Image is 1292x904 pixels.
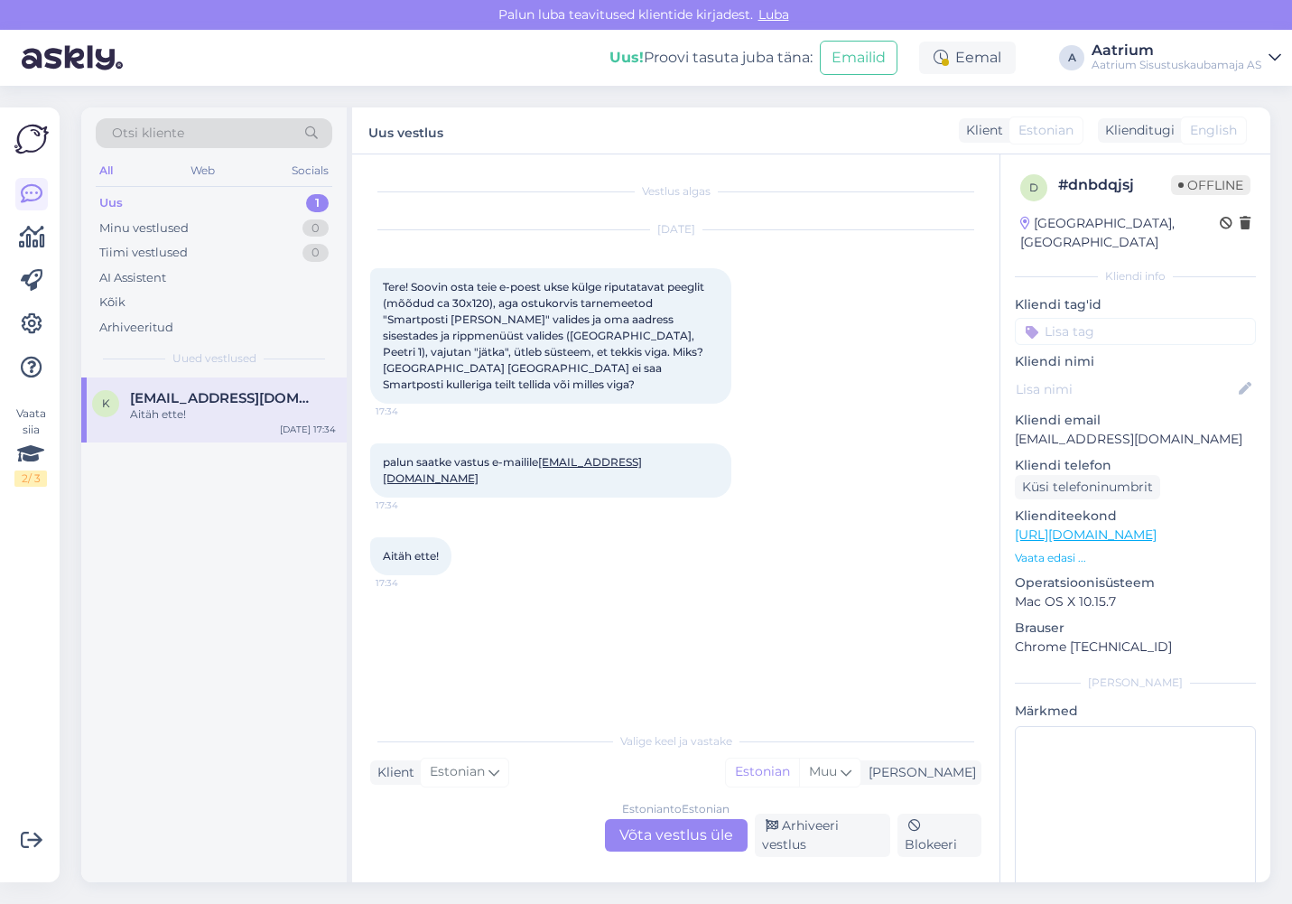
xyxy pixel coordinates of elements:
span: Tere! Soovin osta teie e-poest ukse külge riputatavat peeglit (mõõdud ca 30x120), aga ostukorvis ... [383,280,707,391]
p: Kliendi nimi [1015,352,1256,371]
span: Offline [1171,175,1250,195]
span: 17:34 [376,499,443,512]
div: Tiimi vestlused [99,244,188,262]
span: d [1029,181,1038,194]
p: Chrome [TECHNICAL_ID] [1015,638,1256,657]
span: Estonian [430,762,485,782]
div: Klient [959,121,1003,140]
span: 17:34 [376,405,443,418]
div: [GEOGRAPHIC_DATA], [GEOGRAPHIC_DATA] [1020,214,1220,252]
span: Luba [753,6,795,23]
span: Uued vestlused [172,350,256,367]
div: Uus [99,194,123,212]
p: Brauser [1015,619,1256,638]
div: AI Assistent [99,269,166,287]
span: Estonian [1018,121,1074,140]
div: 2 / 3 [14,471,47,487]
p: [EMAIL_ADDRESS][DOMAIN_NAME] [1015,430,1256,449]
div: [DATE] 17:34 [280,423,336,436]
input: Lisa tag [1015,318,1256,345]
div: Estonian [726,759,799,786]
div: Aitäh ette! [130,406,336,423]
input: Lisa nimi [1016,379,1235,399]
span: Otsi kliente [112,124,184,143]
div: Minu vestlused [99,219,189,238]
div: 0 [302,219,329,238]
p: Kliendi telefon [1015,456,1256,475]
a: AatriumAatrium Sisustuskaubamaja AS [1092,43,1281,72]
div: A [1059,45,1084,70]
span: palun saatke vastus e-mailile [383,455,642,485]
div: Valige keel ja vastake [370,733,981,750]
span: k [102,396,110,410]
div: All [96,159,116,182]
div: 0 [302,244,329,262]
div: Estonian to Estonian [622,801,730,817]
div: # dnbdqjsj [1058,174,1171,196]
p: Mac OS X 10.15.7 [1015,592,1256,611]
div: Vestlus algas [370,183,981,200]
div: Eemal [919,42,1016,74]
div: Web [187,159,218,182]
div: Klienditugi [1098,121,1175,140]
div: Aatrium [1092,43,1261,58]
div: Blokeeri [897,814,982,857]
div: [DATE] [370,221,981,238]
p: Klienditeekond [1015,507,1256,526]
a: [URL][DOMAIN_NAME] [1015,527,1157,543]
div: Vaata siia [14,405,47,487]
button: Emailid [820,41,897,75]
img: Askly Logo [14,122,49,156]
b: Uus! [609,49,644,66]
div: [PERSON_NAME] [861,763,976,782]
p: Märkmed [1015,702,1256,721]
div: Klient [370,763,414,782]
div: Arhiveeritud [99,319,173,337]
span: kaisatriin.karu@gmail.com [130,390,318,406]
label: Uus vestlus [368,118,443,143]
div: Küsi telefoninumbrit [1015,475,1160,499]
div: Kliendi info [1015,268,1256,284]
span: Aitäh ette! [383,549,439,563]
div: Aatrium Sisustuskaubamaja AS [1092,58,1261,72]
p: Vaata edasi ... [1015,550,1256,566]
p: Operatsioonisüsteem [1015,573,1256,592]
div: Proovi tasuta juba täna: [609,47,813,69]
div: Võta vestlus üle [605,819,748,852]
span: English [1190,121,1237,140]
span: Muu [809,763,837,779]
p: Kliendi tag'id [1015,295,1256,314]
div: Kõik [99,294,125,312]
div: [PERSON_NAME] [1015,675,1256,691]
div: Socials [288,159,332,182]
span: 17:34 [376,576,443,590]
div: 1 [306,194,329,212]
p: Kliendi email [1015,411,1256,430]
div: Arhiveeri vestlus [755,814,890,857]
